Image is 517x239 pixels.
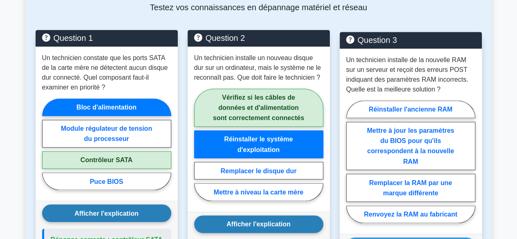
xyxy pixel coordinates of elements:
font: Remplacer le disque dur [221,167,297,174]
font: Réinstaller l'ancienne RAM [369,106,452,113]
font: Un technicien constate que les ports SATA de la carte mère ne détectent aucun disque dur connecté... [42,54,168,91]
font: Question 1 [54,34,93,42]
font: Vérifiez si les câbles de données et d'alimentation sont correctement connectés [213,94,304,121]
font: Afficher l'explication [74,210,139,217]
font: Puce BIOS [90,178,123,185]
font: Réinstaller le système d'exploitation [224,136,293,153]
font: Bloc d'alimentation [76,104,137,111]
font: Testez vos connaissances en dépannage matériel et réseau [150,3,367,12]
font: Question 2 [206,34,245,42]
font: Contrôleur SATA [81,156,132,163]
font: Mettre à jour les paramètres du BIOS pour qu'ils correspondent à la nouvelle RAM [367,127,454,165]
font: Afficher l'explication [226,221,291,228]
font: Renvoyez la RAM au fabricant [364,211,457,218]
font: Question 3 [358,36,397,45]
font: Module régulateur de tension du processeur [61,125,152,142]
font: Mettre à niveau la carte mère [214,189,304,196]
font: Remplacer la RAM par une marque différente [369,179,452,196]
font: Un technicien installe un nouveau disque dur sur un ordinateur, mais le système ne le reconnaît p... [194,54,321,81]
button: Afficher l'explication [42,204,171,222]
font: Un technicien installe de la nouvelle RAM sur un serveur et reçoit des erreurs POST indiquant des... [346,56,468,93]
button: Afficher l'explication [194,215,323,233]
